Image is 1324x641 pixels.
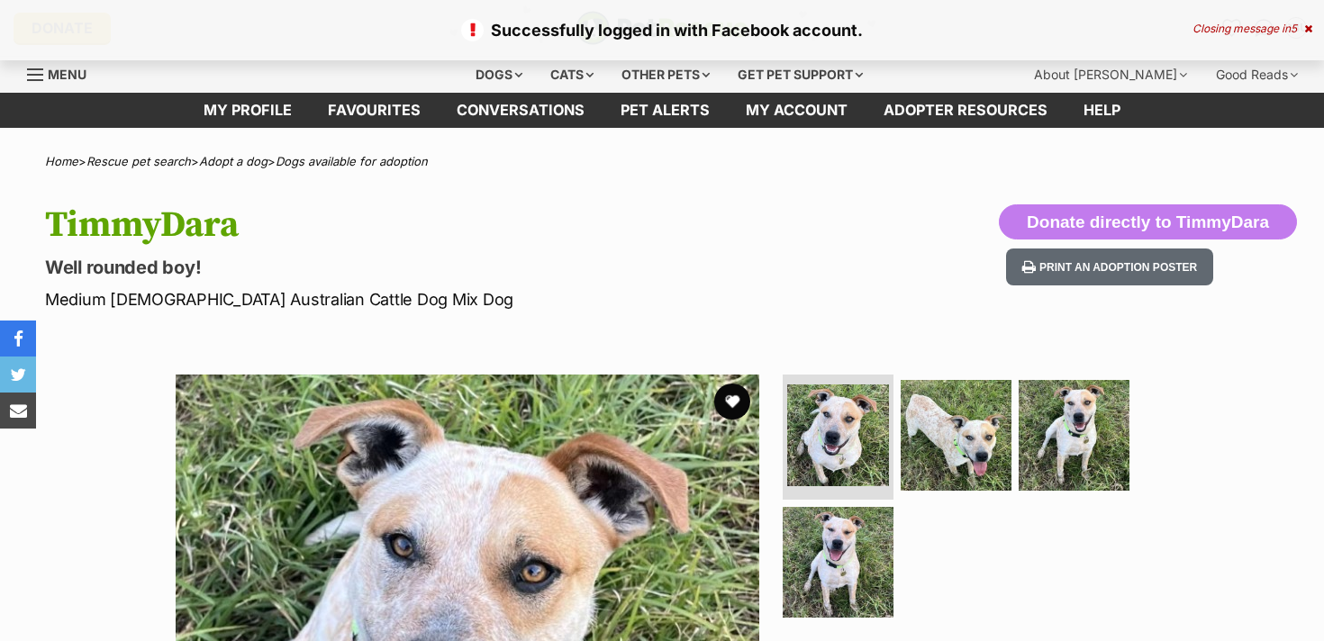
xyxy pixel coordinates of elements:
[186,93,310,128] a: My profile
[783,507,893,618] img: Photo of Timmy Dara
[1291,22,1297,35] span: 5
[787,384,889,486] img: Photo of Timmy Dara
[1021,57,1200,93] div: About [PERSON_NAME]
[603,93,728,128] a: Pet alerts
[538,57,606,93] div: Cats
[714,384,750,420] button: favourite
[725,57,875,93] div: Get pet support
[901,380,1011,491] img: Photo of Timmy Dara
[728,93,866,128] a: My account
[999,204,1297,240] button: Donate directly to TimmyDara
[1203,57,1310,93] div: Good Reads
[1019,380,1129,491] img: Photo of Timmy Dara
[45,287,807,311] p: Medium [DEMOGRAPHIC_DATA] Australian Cattle Dog Mix Dog
[1006,248,1213,285] button: Print an adoption poster
[18,18,1306,42] p: Successfully logged in with Facebook account.
[463,57,535,93] div: Dogs
[45,154,78,168] a: Home
[86,154,191,168] a: Rescue pet search
[45,255,807,280] p: Well rounded boy!
[609,57,722,93] div: Other pets
[1066,93,1138,128] a: Help
[45,204,807,246] h1: TimmyDara
[27,57,99,89] a: Menu
[439,93,603,128] a: conversations
[866,93,1066,128] a: Adopter resources
[199,154,268,168] a: Adopt a dog
[48,67,86,82] span: Menu
[310,93,439,128] a: Favourites
[1193,23,1312,35] div: Closing message in
[276,154,428,168] a: Dogs available for adoption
